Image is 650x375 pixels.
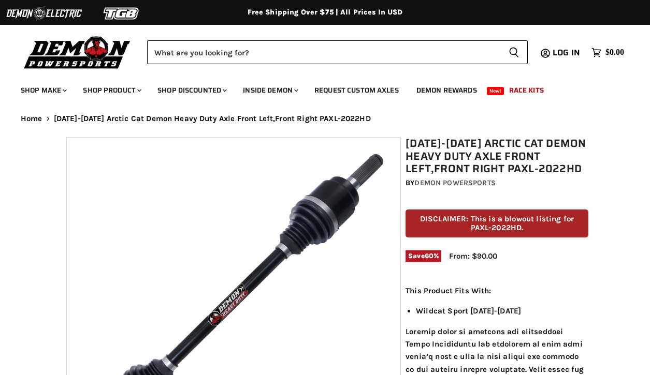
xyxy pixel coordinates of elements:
[235,80,305,101] a: Inside Demon
[409,80,485,101] a: Demon Rewards
[548,48,586,57] a: Log in
[500,40,528,64] button: Search
[147,40,500,64] input: Search
[605,48,624,57] span: $0.00
[406,137,588,175] h1: [DATE]-[DATE] Arctic Cat Demon Heavy Duty Axle Front Left,Front Right PAXL-2022HD
[406,250,441,262] span: Save %
[406,209,588,238] p: DISCLAIMER: This is a blowout listing for PAXL-2022HD.
[586,45,629,60] a: $0.00
[21,114,42,123] a: Home
[553,46,580,59] span: Log in
[13,80,73,101] a: Shop Make
[83,4,161,23] img: TGB Logo 2
[501,80,552,101] a: Race Kits
[75,80,148,101] a: Shop Product
[21,34,134,70] img: Demon Powersports
[425,252,434,260] span: 60
[406,177,588,189] div: by
[487,87,504,95] span: New!
[414,178,495,187] a: Demon Powersports
[449,251,497,261] span: From: $90.00
[54,114,371,123] span: [DATE]-[DATE] Arctic Cat Demon Heavy Duty Axle Front Left,Front Right PAXL-2022HD
[416,305,588,317] li: Wildcat Sport [DATE]-[DATE]
[307,80,407,101] a: Request Custom Axles
[150,80,233,101] a: Shop Discounted
[147,40,528,64] form: Product
[13,76,622,101] ul: Main menu
[5,4,83,23] img: Demon Electric Logo 2
[406,284,588,297] p: This Product Fits With:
